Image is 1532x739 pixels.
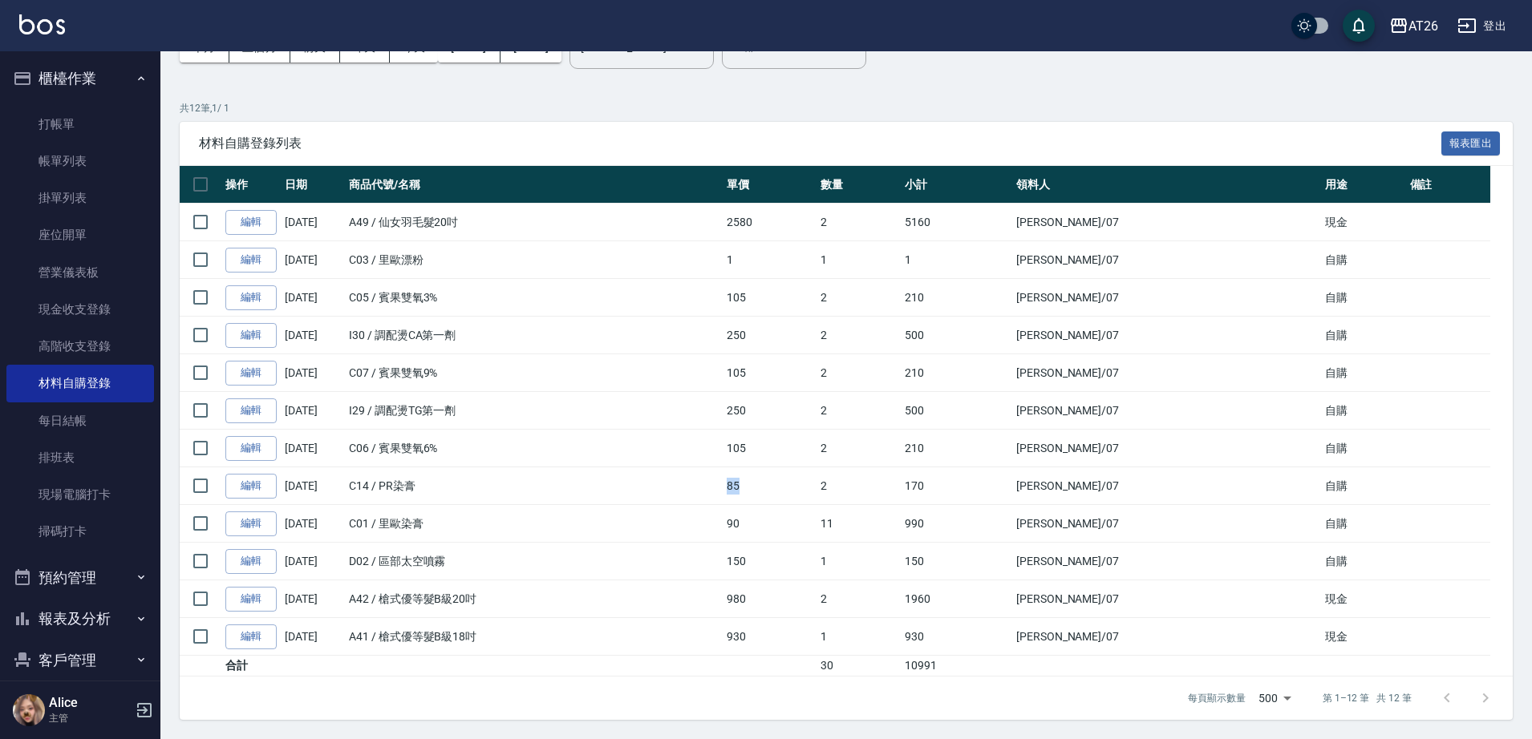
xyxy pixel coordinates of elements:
[1012,354,1321,392] td: [PERSON_NAME] /07
[345,467,723,505] td: C14 / PR染膏
[723,467,816,505] td: 85
[1012,392,1321,430] td: [PERSON_NAME] /07
[1321,279,1406,317] td: 自購
[6,143,154,180] a: 帳單列表
[281,430,345,467] td: [DATE]
[281,204,345,241] td: [DATE]
[1321,580,1406,618] td: 現金
[1383,10,1445,42] button: AT26
[281,279,345,317] td: [DATE]
[1451,11,1513,41] button: 登出
[1321,354,1406,392] td: 自購
[1441,131,1501,156] button: 報表匯出
[1012,430,1321,467] td: [PERSON_NAME] /07
[225,361,277,386] a: 編輯
[1321,467,1406,505] td: 自購
[1012,618,1321,656] td: [PERSON_NAME] /07
[225,210,277,235] a: 編輯
[6,58,154,99] button: 櫃檯作業
[345,241,723,279] td: C03 / 里歐漂粉
[225,624,277,649] a: 編輯
[1012,580,1321,618] td: [PERSON_NAME] /07
[1012,505,1321,543] td: [PERSON_NAME] /07
[281,467,345,505] td: [DATE]
[1321,543,1406,580] td: 自購
[817,467,902,505] td: 2
[19,14,65,34] img: Logo
[1321,430,1406,467] td: 自購
[1012,467,1321,505] td: [PERSON_NAME] /07
[817,430,902,467] td: 2
[901,317,1012,354] td: 500
[281,543,345,580] td: [DATE]
[1321,166,1406,204] th: 用途
[723,392,816,430] td: 250
[345,317,723,354] td: I30 / 調配燙CA第一劑
[281,241,345,279] td: [DATE]
[817,392,902,430] td: 2
[6,180,154,216] a: 掛單列表
[1012,279,1321,317] td: [PERSON_NAME] /07
[901,279,1012,317] td: 210
[901,354,1012,392] td: 210
[817,241,902,279] td: 1
[225,549,277,574] a: 編輯
[1012,241,1321,279] td: [PERSON_NAME] /07
[817,543,902,580] td: 1
[6,328,154,365] a: 高階收支登錄
[901,430,1012,467] td: 210
[225,436,277,461] a: 編輯
[901,392,1012,430] td: 500
[281,354,345,392] td: [DATE]
[901,166,1012,204] th: 小計
[221,656,281,676] td: 合計
[281,580,345,618] td: [DATE]
[345,166,723,204] th: 商品代號/名稱
[1012,317,1321,354] td: [PERSON_NAME] /07
[901,204,1012,241] td: 5160
[281,392,345,430] td: [DATE]
[6,513,154,550] a: 掃碼打卡
[345,279,723,317] td: C05 / 賓果雙氧3%
[199,135,1441,151] span: 材料自購登錄列表
[281,166,345,204] th: 日期
[1343,10,1375,42] button: save
[345,580,723,618] td: A42 / 槍式優等髮B級20吋
[221,166,281,204] th: 操作
[1012,166,1321,204] th: 領料人
[6,291,154,328] a: 現金收支登錄
[225,398,277,423] a: 編輯
[6,106,154,143] a: 打帳單
[6,254,154,291] a: 營業儀表板
[901,580,1012,618] td: 1960
[723,317,816,354] td: 250
[723,166,816,204] th: 單價
[345,204,723,241] td: A49 / 仙女羽毛髮20吋
[817,166,902,204] th: 數量
[345,430,723,467] td: C06 / 賓果雙氧6%
[225,587,277,612] a: 編輯
[6,365,154,402] a: 材料自購登錄
[817,505,902,543] td: 11
[180,101,1513,115] p: 共 12 筆, 1 / 1
[345,392,723,430] td: I29 / 調配燙TG第一劑
[6,402,154,439] a: 每日結帳
[345,543,723,580] td: D02 / 區部太空噴霧
[13,694,45,726] img: Person
[345,505,723,543] td: C01 / 里歐染膏
[817,279,902,317] td: 2
[723,580,816,618] td: 980
[723,543,816,580] td: 150
[901,618,1012,656] td: 930
[901,241,1012,279] td: 1
[1408,16,1438,36] div: AT26
[225,323,277,348] a: 編輯
[901,467,1012,505] td: 170
[225,474,277,499] a: 編輯
[225,248,277,273] a: 編輯
[901,543,1012,580] td: 150
[1321,505,1406,543] td: 自購
[1012,543,1321,580] td: [PERSON_NAME] /07
[281,505,345,543] td: [DATE]
[1321,392,1406,430] td: 自購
